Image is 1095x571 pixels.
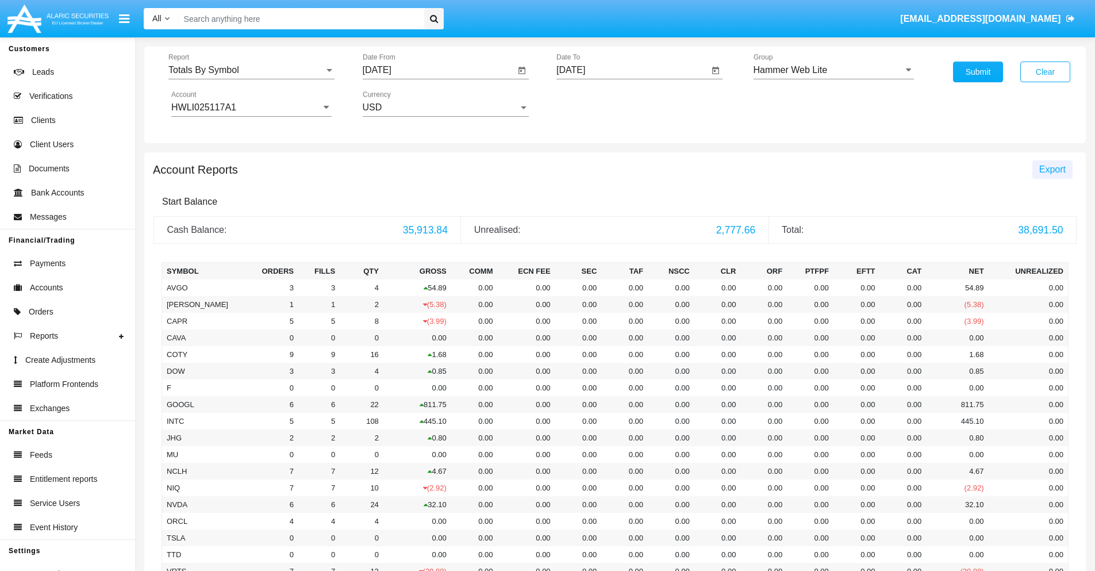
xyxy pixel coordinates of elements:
[694,313,741,329] td: 0.00
[648,430,694,446] td: 0.00
[833,446,880,463] td: 0.00
[162,346,241,363] td: COTY
[782,223,1009,237] div: Total:
[30,282,63,294] span: Accounts
[989,380,1069,396] td: 0.00
[601,262,648,279] th: TAF
[497,446,555,463] td: 0.00
[740,413,787,430] td: 0.00
[900,14,1061,24] span: [EMAIL_ADDRESS][DOMAIN_NAME]
[30,449,52,461] span: Feeds
[383,363,451,380] td: 0.85
[383,496,451,513] td: 32.10
[694,279,741,296] td: 0.00
[31,114,56,127] span: Clients
[25,354,95,366] span: Create Adjustments
[241,430,298,446] td: 2
[601,430,648,446] td: 0.00
[162,413,241,430] td: INTC
[451,463,498,480] td: 0.00
[340,279,383,296] td: 4
[340,463,383,480] td: 12
[1020,62,1070,82] button: Clear
[555,380,602,396] td: 0.00
[694,463,741,480] td: 0.00
[880,396,927,413] td: 0.00
[926,430,988,446] td: 0.80
[926,313,988,329] td: (3.99)
[162,430,241,446] td: JHG
[694,430,741,446] td: 0.00
[787,496,833,513] td: 0.00
[555,313,602,329] td: 0.00
[6,2,110,36] img: Logo image
[601,346,648,363] td: 0.00
[162,313,241,329] td: CAPR
[298,279,340,296] td: 3
[383,446,451,463] td: 0.00
[30,139,74,151] span: Client Users
[601,296,648,313] td: 0.00
[555,430,602,446] td: 0.00
[648,313,694,329] td: 0.00
[880,262,927,279] th: CAT
[30,330,58,342] span: Reports
[340,262,383,279] th: Qty
[298,329,340,346] td: 0
[29,163,70,175] span: Documents
[989,480,1069,496] td: 0.00
[515,64,529,78] button: Open calendar
[555,346,602,363] td: 0.00
[298,480,340,496] td: 7
[162,279,241,296] td: AVGO
[241,380,298,396] td: 0
[162,513,241,530] td: ORCL
[989,329,1069,346] td: 0.00
[497,279,555,296] td: 0.00
[740,463,787,480] td: 0.00
[241,413,298,430] td: 5
[601,463,648,480] td: 0.00
[601,480,648,496] td: 0.00
[880,380,927,396] td: 0.00
[162,396,241,413] td: GOOGL
[340,296,383,313] td: 2
[474,223,708,237] div: Unrealised:
[298,363,340,380] td: 3
[162,196,1068,207] h6: Start Balance
[298,396,340,413] td: 6
[648,380,694,396] td: 0.00
[740,262,787,279] th: ORF
[601,279,648,296] td: 0.00
[787,329,833,346] td: 0.00
[451,346,498,363] td: 0.00
[740,396,787,413] td: 0.00
[298,430,340,446] td: 2
[497,329,555,346] td: 0.00
[241,262,298,279] th: Orders
[497,463,555,480] td: 0.00
[451,446,498,463] td: 0.00
[178,8,420,29] input: Search
[383,380,451,396] td: 0.00
[383,346,451,363] td: 1.68
[648,262,694,279] th: NSCC
[162,262,241,279] th: Symbol
[340,496,383,513] td: 24
[989,363,1069,380] td: 0.00
[30,473,98,485] span: Entitlement reports
[926,380,988,396] td: 0.00
[694,413,741,430] td: 0.00
[340,413,383,430] td: 108
[241,279,298,296] td: 3
[162,446,241,463] td: MU
[451,496,498,513] td: 0.00
[833,313,880,329] td: 0.00
[340,329,383,346] td: 0
[144,13,178,25] a: All
[926,446,988,463] td: 0.00
[298,380,340,396] td: 0
[497,313,555,329] td: 0.00
[601,329,648,346] td: 0.00
[298,413,340,430] td: 5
